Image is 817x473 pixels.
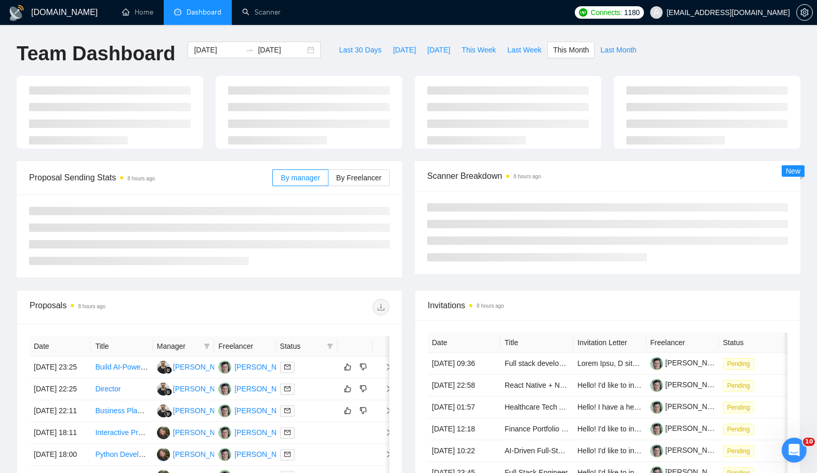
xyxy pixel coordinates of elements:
div: [PERSON_NAME] [173,427,233,438]
a: React Native + Node.js Expert Needed for Apple Pay & Paid App Upgrade [505,381,743,389]
span: right [377,429,392,436]
a: [PERSON_NAME] [650,402,725,411]
time: 8 hours ago [477,303,504,309]
td: Director [91,378,152,400]
a: FG[PERSON_NAME] [157,384,233,392]
td: [DATE] 23:25 [30,357,91,378]
div: [PERSON_NAME] [173,449,233,460]
a: FG[PERSON_NAME] [157,406,233,414]
a: searchScanner [242,8,281,17]
span: Last Month [600,44,636,56]
td: Healthcare Tech App [500,397,573,418]
span: Connects: [590,7,622,18]
td: React Native + Node.js Expert Needed for Apple Pay & Paid App Upgrade [500,375,573,397]
th: Date [428,333,500,353]
a: Pending [723,425,758,433]
img: YN [218,361,231,374]
a: Pending [723,403,758,411]
span: Invitations [428,299,787,312]
th: Invitation Letter [573,333,646,353]
span: mail [284,408,291,414]
a: Pending [723,359,758,367]
img: gigradar-bm.png [165,366,172,374]
span: right [377,363,392,371]
span: filter [327,343,333,349]
a: [PERSON_NAME] [650,380,725,389]
div: [PERSON_NAME] [234,383,294,395]
a: FG[PERSON_NAME] [157,362,233,371]
button: [DATE] [421,42,456,58]
span: Status [280,340,323,352]
button: dislike [357,361,370,373]
td: [DATE] 09:36 [428,353,500,375]
img: FG [157,361,170,374]
span: dislike [360,406,367,415]
a: YN[PERSON_NAME] [218,384,294,392]
span: right [377,385,392,392]
span: like [344,406,351,415]
img: gigradar-bm.png [165,410,172,417]
img: HH [157,426,170,439]
a: Finance Portfolio WebApp [505,425,589,433]
a: Pending [723,446,758,455]
span: filter [325,338,335,354]
a: homeHome [122,8,153,17]
a: YN[PERSON_NAME] [218,406,294,414]
td: Build AI-Powered Health & Wellness App (React Native, Firebase, Stripe, OpenAI API) [91,357,152,378]
h1: Team Dashboard [17,42,175,66]
img: YN [218,426,231,439]
span: filter [204,343,210,349]
div: Proposals [30,299,209,316]
span: Pending [723,424,754,435]
span: to [245,46,254,54]
span: 1180 [624,7,640,18]
span: Last Week [507,44,542,56]
span: Pending [723,380,754,391]
span: mail [284,364,291,370]
a: YN[PERSON_NAME] [218,428,294,436]
span: Dashboard [187,8,221,17]
td: [DATE] 22:11 [30,400,91,422]
span: Pending [723,358,754,370]
a: Director [95,385,121,393]
span: New [786,167,800,175]
span: Pending [723,402,754,413]
time: 8 hours ago [78,304,106,309]
button: dislike [357,404,370,417]
a: HH[PERSON_NAME] [157,428,233,436]
div: [PERSON_NAME] [173,405,233,416]
span: Scanner Breakdown [427,169,788,182]
span: [DATE] [393,44,416,56]
img: c1Tebym3BND9d52IcgAhOjDIggZNrr93DrArCnDDhQCo9DNa2fMdUdlKkX3cX7l7jn [650,379,663,392]
td: Python Developer for Custom Legal Demand Letter Generator [91,444,152,466]
td: [DATE] 18:11 [30,422,91,444]
img: c1Tebym3BND9d52IcgAhOjDIggZNrr93DrArCnDDhQCo9DNa2fMdUdlKkX3cX7l7jn [650,444,663,457]
span: setting [797,8,812,17]
span: Manager [157,340,200,352]
a: Full stack developer [505,359,570,367]
td: [DATE] 01:57 [428,397,500,418]
td: [DATE] 18:00 [30,444,91,466]
button: like [341,383,354,395]
td: [DATE] 22:25 [30,378,91,400]
a: AI-Driven Full-Stack Developer (Gaming & Web App) [505,446,675,455]
img: c1Tebym3BND9d52IcgAhOjDIggZNrr93DrArCnDDhQCo9DNa2fMdUdlKkX3cX7l7jn [650,357,663,370]
div: [PERSON_NAME] [234,405,294,416]
td: Full stack developer [500,353,573,375]
td: Finance Portfolio WebApp [500,418,573,440]
div: [PERSON_NAME] [234,361,294,373]
th: Title [91,336,152,357]
button: [DATE] [387,42,421,58]
a: Python Developer for Custom Legal Demand Letter Generator [95,450,295,458]
th: Title [500,333,573,353]
span: dislike [360,385,367,393]
th: Manager [153,336,214,357]
img: HH [157,448,170,461]
span: By manager [281,174,320,182]
img: c1Tebym3BND9d52IcgAhOjDIggZNrr93DrArCnDDhQCo9DNa2fMdUdlKkX3cX7l7jn [650,423,663,436]
button: Last Month [595,42,642,58]
span: This Month [553,44,589,56]
img: YN [218,404,231,417]
a: Interactive Product Configuration Tool Development [95,428,261,437]
span: filter [202,338,212,354]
